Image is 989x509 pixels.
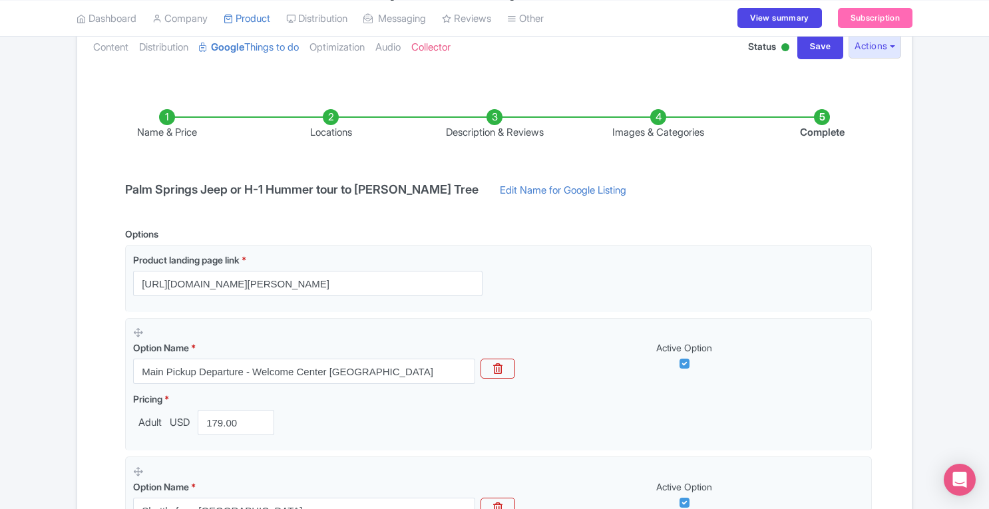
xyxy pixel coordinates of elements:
span: Status [748,39,776,53]
input: Option Name [133,359,475,384]
li: Locations [249,109,413,140]
input: Save [797,34,844,59]
span: USD [167,415,192,430]
div: Open Intercom Messenger [944,464,976,496]
li: Complete [740,109,904,140]
span: Adult [133,415,167,430]
a: Subscription [838,8,912,28]
h4: Palm Springs Jeep or H-1 Hummer tour to [PERSON_NAME] Tree [117,183,487,196]
span: Active Option [656,342,712,353]
a: Collector [411,27,451,69]
li: Description & Reviews [413,109,576,140]
a: Optimization [309,27,365,69]
a: GoogleThings to do [199,27,299,69]
a: Distribution [139,27,188,69]
button: Actions [849,34,901,59]
span: Product landing page link [133,254,240,265]
li: Images & Categories [576,109,740,140]
a: Content [93,27,128,69]
span: Option Name [133,342,189,353]
a: Audio [375,27,401,69]
input: 0.00 [198,410,274,435]
a: View summary [737,8,821,28]
li: Name & Price [85,109,249,140]
strong: Google [211,40,244,55]
span: Pricing [133,393,162,405]
div: Options [125,227,158,241]
a: Edit Name for Google Listing [487,183,640,204]
input: Product landing page link [133,271,483,296]
span: Option Name [133,481,189,492]
span: Active Option [656,481,712,492]
div: Active [779,38,792,59]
